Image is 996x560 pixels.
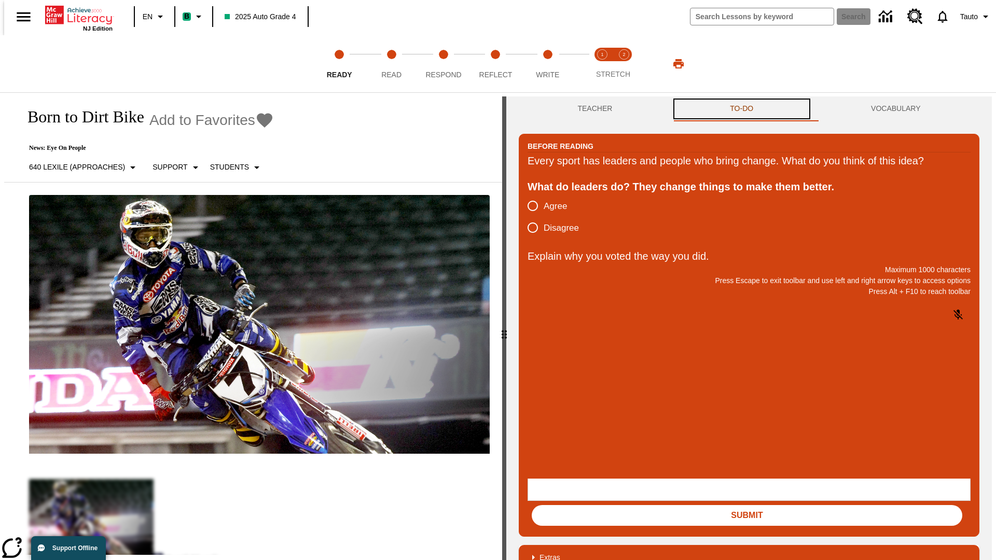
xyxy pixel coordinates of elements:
button: VOCABULARY [812,96,979,121]
p: Press Alt + F10 to reach toolbar [528,286,971,297]
img: Motocross racer James Stewart flies through the air on his dirt bike. [29,195,490,454]
body: Explain why you voted the way you did. Maximum 1000 characters Press Alt + F10 to reach toolbar P... [4,8,151,18]
span: Support Offline [52,544,98,552]
div: activity [506,96,992,560]
button: Reflect step 4 of 5 [465,35,525,92]
span: Agree [544,200,567,213]
div: reading [4,96,502,555]
div: Instructional Panel Tabs [519,96,979,121]
p: Students [210,162,249,173]
input: search field [690,8,834,25]
button: TO-DO [671,96,812,121]
button: Ready step 1 of 5 [309,35,369,92]
button: Select Student [206,158,267,177]
span: Ready [327,71,352,79]
a: Notifications [929,3,956,30]
button: Scaffolds, Support [148,158,205,177]
button: Click to activate and allow voice recognition [946,302,971,327]
button: Submit [532,505,962,526]
span: Read [381,71,402,79]
div: poll [528,195,587,239]
span: Disagree [544,221,579,235]
span: NJ Edition [83,25,113,32]
h1: Born to Dirt Bike [17,107,144,127]
button: Read step 2 of 5 [361,35,421,92]
button: Support Offline [31,536,106,560]
button: Write step 5 of 5 [518,35,578,92]
button: Select Lexile, 640 Lexile (Approaches) [25,158,143,177]
div: Press Enter or Spacebar and then press right and left arrow keys to move the slider [502,96,506,560]
button: Add to Favorites - Born to Dirt Bike [149,111,274,129]
a: Resource Center, Will open in new tab [901,3,929,31]
span: EN [143,11,153,22]
div: Home [45,4,113,32]
span: Respond [425,71,461,79]
p: Explain why you voted the way you did. [528,248,971,264]
p: Press Escape to exit toolbar and use left and right arrow keys to access options [528,275,971,286]
button: Boost Class color is mint green. Change class color [178,7,209,26]
span: Tauto [960,11,978,22]
span: Write [536,71,559,79]
span: 2025 Auto Grade 4 [225,11,296,22]
button: Print [662,54,695,73]
button: Open side menu [8,2,39,32]
button: Teacher [519,96,671,121]
span: B [184,10,189,23]
text: 2 [622,52,625,57]
p: 640 Lexile (Approaches) [29,162,125,173]
div: What do leaders do? They change things to make them better. [528,178,971,195]
span: Reflect [479,71,513,79]
div: Every sport has leaders and people who bring change. What do you think of this idea? [528,152,971,169]
button: Stretch Respond step 2 of 2 [609,35,639,92]
text: 1 [601,52,603,57]
button: Stretch Read step 1 of 2 [587,35,617,92]
button: Language: EN, Select a language [138,7,171,26]
span: Add to Favorites [149,112,255,129]
button: Respond step 3 of 5 [413,35,474,92]
h2: Before Reading [528,141,593,152]
p: Support [153,162,187,173]
button: Profile/Settings [956,7,996,26]
p: Maximum 1000 characters [528,264,971,275]
a: Data Center [873,3,901,31]
span: STRETCH [596,70,630,78]
p: News: Eye On People [17,144,274,152]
